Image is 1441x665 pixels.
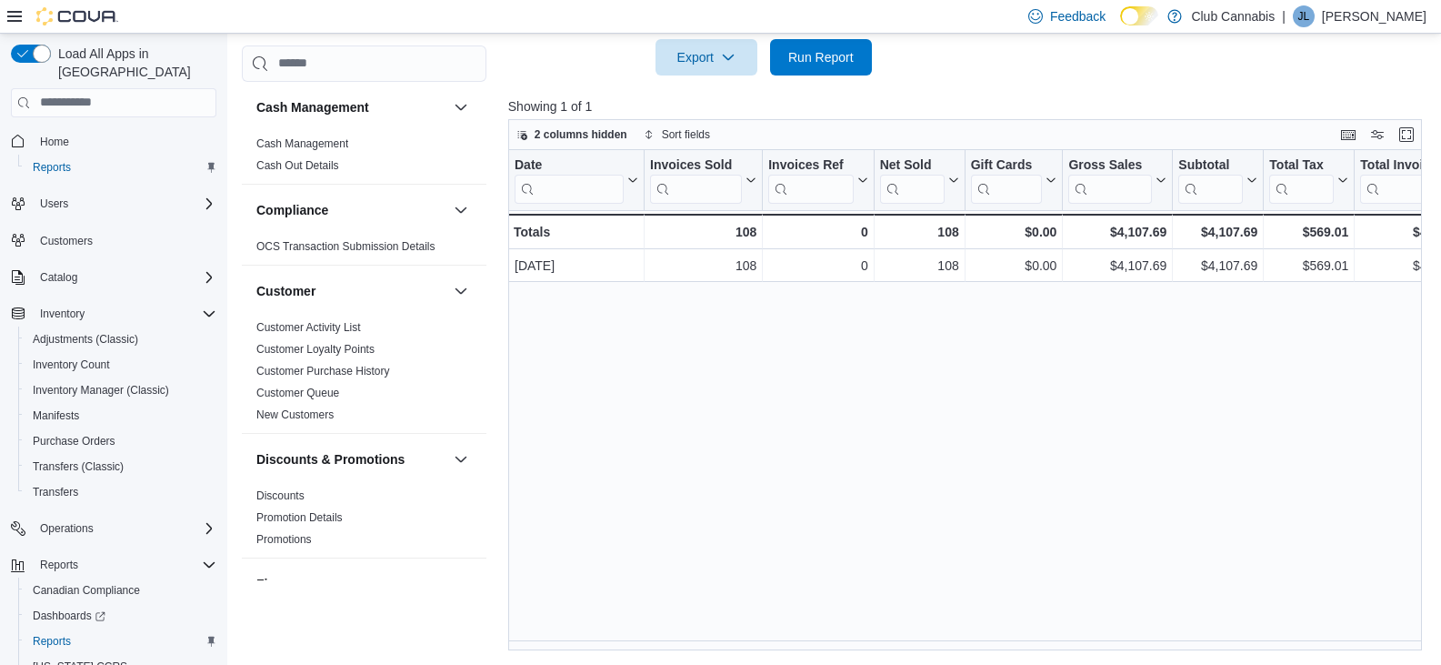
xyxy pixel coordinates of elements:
[1178,156,1243,203] div: Subtotal
[256,575,446,593] button: Finance
[25,354,117,376] a: Inventory Count
[18,454,224,479] button: Transfers (Classic)
[25,328,216,350] span: Adjustments (Classic)
[18,479,224,505] button: Transfers
[256,408,334,421] a: New Customers
[256,321,361,334] a: Customer Activity List
[18,155,224,180] button: Reports
[509,124,635,146] button: 2 columns hidden
[256,386,339,400] span: Customer Queue
[1178,156,1243,174] div: Subtotal
[768,255,867,277] div: 0
[33,267,216,288] span: Catalog
[256,489,305,502] a: Discounts
[1178,156,1257,203] button: Subtotal
[256,408,334,422] span: New Customers
[256,489,305,503] span: Discounts
[1269,156,1334,174] div: Total Tax
[880,255,959,277] div: 108
[515,156,638,203] button: Date
[25,630,78,652] a: Reports
[1269,156,1348,203] button: Total Tax
[655,39,757,76] button: Export
[650,221,756,243] div: 108
[4,265,224,290] button: Catalog
[18,327,224,352] button: Adjustments (Classic)
[1298,5,1310,27] span: JL
[970,156,1056,203] button: Gift Cards
[768,156,853,203] div: Invoices Ref
[33,518,216,539] span: Operations
[970,156,1042,174] div: Gift Cards
[4,191,224,217] button: Users
[18,403,224,428] button: Manifests
[768,156,867,203] button: Invoices Ref
[768,156,853,174] div: Invoices Ref
[256,387,339,399] a: Customer Queue
[515,156,624,203] div: Date
[1120,6,1158,25] input: Dark Mode
[1269,156,1334,203] div: Total Tax
[18,352,224,378] button: Inventory Count
[40,234,93,248] span: Customers
[256,201,328,219] h3: Compliance
[40,558,78,572] span: Reports
[4,552,224,578] button: Reports
[256,533,312,546] a: Promotions
[256,282,446,300] button: Customer
[256,364,390,378] span: Customer Purchase History
[4,301,224,327] button: Inventory
[25,456,216,478] span: Transfers (Classic)
[1068,156,1152,203] div: Gross Sales
[1396,124,1417,146] button: Enter fullscreen
[51,45,216,81] span: Load All Apps in [GEOGRAPHIC_DATA]
[33,230,100,252] a: Customers
[4,516,224,541] button: Operations
[1337,124,1359,146] button: Keyboard shortcuts
[256,511,343,524] a: Promotion Details
[25,430,123,452] a: Purchase Orders
[788,48,854,66] span: Run Report
[256,450,446,469] button: Discounts & Promotions
[33,193,216,215] span: Users
[242,485,486,558] div: Discounts & Promotions
[1068,255,1166,277] div: $4,107.69
[33,160,71,175] span: Reports
[33,554,216,576] span: Reports
[33,554,85,576] button: Reports
[256,158,339,173] span: Cash Out Details
[256,510,343,525] span: Promotion Details
[256,98,369,116] h3: Cash Management
[971,255,1057,277] div: $0.00
[33,358,110,372] span: Inventory Count
[256,282,315,300] h3: Customer
[40,196,68,211] span: Users
[18,603,224,629] a: Dashboards
[25,630,216,652] span: Reports
[1050,7,1106,25] span: Feedback
[40,307,85,321] span: Inventory
[242,133,486,184] div: Cash Management
[770,39,872,76] button: Run Report
[515,156,624,174] div: Date
[450,448,472,470] button: Discounts & Promotions
[879,221,958,243] div: 108
[1178,255,1257,277] div: $4,107.69
[33,634,71,649] span: Reports
[33,193,75,215] button: Users
[650,255,756,277] div: 108
[33,609,105,623] span: Dashboards
[40,135,69,149] span: Home
[256,450,405,469] h3: Discounts & Promotions
[256,98,446,116] button: Cash Management
[1269,255,1348,277] div: $569.01
[40,270,77,285] span: Catalog
[450,96,472,118] button: Cash Management
[242,317,486,433] div: Customer
[450,573,472,595] button: Finance
[1178,221,1257,243] div: $4,107.69
[650,156,742,203] div: Invoices Sold
[4,227,224,254] button: Customers
[242,236,486,265] div: Compliance
[256,320,361,335] span: Customer Activity List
